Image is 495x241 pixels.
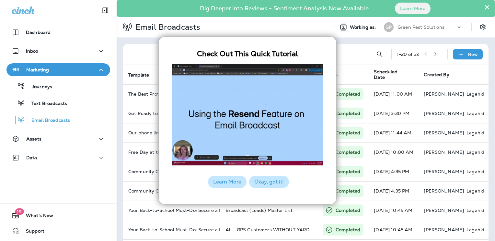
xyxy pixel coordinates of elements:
[468,52,478,57] p: New
[128,208,215,213] p: Your Back-to-School Must-Do: Secure a Pest-Free Backyard! 🚫
[369,104,419,123] td: [DATE] 3:30 PM
[466,169,484,174] p: Lagahid
[424,72,449,78] span: Created By
[128,188,215,194] p: Community Choice Awards Results Are In! 🎉🏆
[424,169,464,174] p: [PERSON_NAME]
[369,123,419,142] td: [DATE] 11:44 AM
[128,150,215,155] p: Free Day at the Topeka Zoo - This Saturday!
[336,207,360,214] p: Completed
[369,142,419,162] td: [DATE] 10:00 AM
[225,227,310,233] span: All - GPS Customers WITHOUT YARD
[369,162,419,181] td: [DATE] 4:35 PM
[466,150,484,155] p: Lagahid
[424,130,464,135] p: [PERSON_NAME]
[424,150,464,155] p: [PERSON_NAME]
[397,25,444,30] p: Green Pest Solutions
[373,48,386,61] button: Search Email Broadcasts
[25,84,52,90] p: Journeys
[424,111,464,116] p: [PERSON_NAME]
[484,2,490,12] button: Close
[369,84,419,104] td: [DATE] 11:00 AM
[424,91,464,97] p: [PERSON_NAME]
[26,30,51,35] p: Dashboard
[225,207,293,213] span: Broadcast (Leads) Master List
[336,130,360,136] p: Completed
[26,48,38,54] p: Inbox
[336,188,360,194] p: Completed
[466,208,484,213] p: Lagahid
[369,181,419,201] td: [DATE] 4:35 PM
[19,228,44,236] span: Support
[466,188,484,194] p: Lagahid
[96,4,114,17] button: Collapse Sidebar
[128,169,215,174] p: Community Choice Awards Results Are In! 🎉🏆
[397,52,419,57] div: 1 - 20 of 32
[172,58,323,172] iframe: New Re-Send Feature on Email Broadcast
[15,208,24,215] span: 19
[19,213,53,221] span: What's New
[26,67,49,72] p: Marketing
[26,155,37,160] p: Data
[350,25,377,30] span: Working as:
[25,118,70,124] p: Email Broadcasts
[477,21,489,33] button: Settings
[395,3,431,14] button: Learn More
[424,227,464,232] p: [PERSON_NAME]
[25,101,67,107] p: Text Broadcasts
[181,7,387,9] p: Dig Deeper into Reviews - Sentiment Analysis Now Available
[336,226,360,233] p: Completed
[369,220,419,239] td: [DATE] 10:45 AM
[208,176,247,188] button: Learn More
[128,111,215,116] p: Get Ready to Bug Out! 🐛 Our Annual Bug Week Is Here!
[128,227,215,232] p: Your Back-to-School Must-Do: Secure a Pest-Free Backyard! 🚫
[336,149,360,155] p: Completed
[249,176,289,188] button: Okay, got it!
[374,69,408,80] span: Scheduled Date
[466,130,484,135] p: Lagahid
[128,130,215,135] p: Our phone lines are currently down
[133,22,200,32] p: Email Broadcasts
[369,201,419,220] td: [DATE] 10:45 AM
[424,208,464,213] p: [PERSON_NAME]
[466,91,484,97] p: Lagahid
[128,72,149,78] span: Template
[336,168,360,175] p: Completed
[172,50,323,58] h3: Check Out This Quick Tutorial
[424,188,464,194] p: [PERSON_NAME]
[384,22,394,32] div: GP
[466,111,484,116] p: Lagahid
[466,227,484,232] p: Lagahid
[128,91,215,97] p: The Best Protection For Your Home This Fall with 10% Off Now 🏡🍂
[26,136,41,141] p: Assets
[336,110,360,117] p: Completed
[336,91,360,97] p: Completed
